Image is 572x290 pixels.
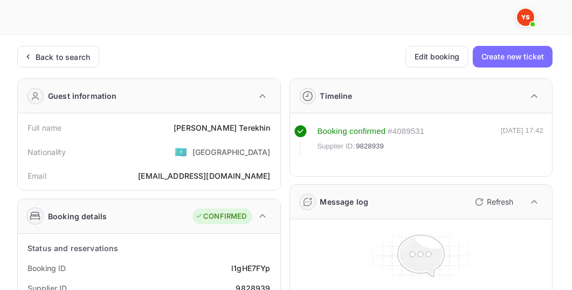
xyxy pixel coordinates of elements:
[468,193,518,211] button: Refresh
[36,51,90,63] div: Back to search
[192,146,271,158] div: [GEOGRAPHIC_DATA]
[318,125,386,138] div: Booking confirmed
[320,196,369,207] div: Message log
[174,122,270,133] div: [PERSON_NAME] Terekhin
[405,46,468,68] button: Edit booking
[27,242,118,254] div: Status and reservations
[195,211,246,222] div: CONFIRMED
[356,141,384,152] span: 9828939
[320,90,353,102] div: Timeline
[27,146,66,158] div: Nationality
[48,211,107,222] div: Booking details
[487,196,513,207] p: Refresh
[27,122,61,133] div: Full name
[388,125,424,138] div: # 4089531
[473,46,553,68] button: Create new ticket
[138,170,270,181] div: [EMAIL_ADDRESS][DOMAIN_NAME]
[231,262,270,274] div: l1gHE7FYp
[27,170,46,181] div: Email
[27,262,66,274] div: Booking ID
[501,125,543,157] div: [DATE] 17:42
[318,141,355,152] span: Supplier ID:
[517,9,534,26] img: Yandex Support
[175,142,187,161] span: United States
[48,90,117,102] div: Guest information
